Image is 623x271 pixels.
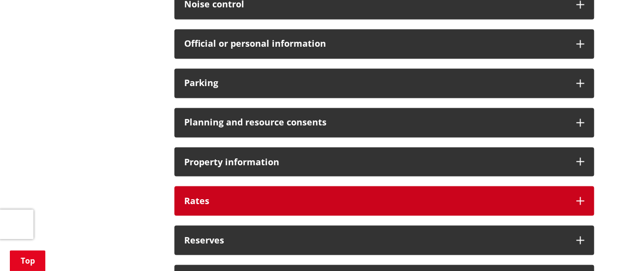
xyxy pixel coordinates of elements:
[10,250,45,271] a: Top
[184,118,566,127] h3: Planning and resource consents
[184,157,566,167] h3: Property information
[184,78,566,88] h3: Parking
[578,230,613,265] iframe: Messenger Launcher
[184,235,566,245] h3: Reserves
[184,196,566,206] h3: Rates
[184,39,566,49] h3: Official or personal information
